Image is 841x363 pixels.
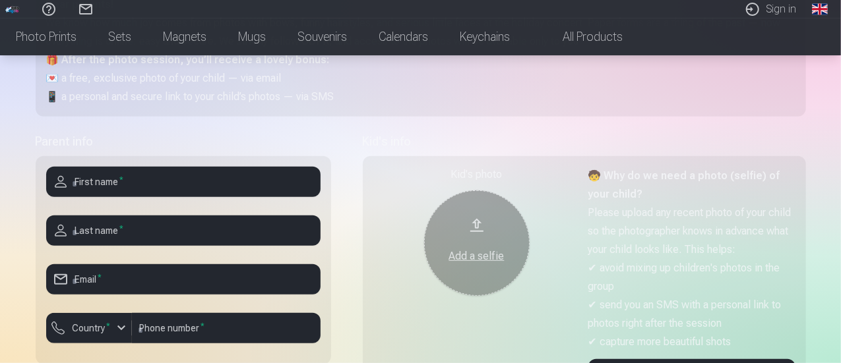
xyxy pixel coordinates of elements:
[526,18,639,55] a: All products
[437,248,516,264] div: Add a selfie
[282,18,363,55] a: Souvenirs
[588,204,795,259] p: Please upload any recent photo of your child so the photographer knows in advance what your child...
[147,18,222,55] a: Magnets
[363,18,444,55] a: Calendars
[67,321,116,335] label: Country
[588,169,780,200] strong: 🧒 Why do we need a photo (selfie) of your child?
[222,18,282,55] a: Mugs
[46,88,795,106] p: 📱 a personal and secure link to your child’s photos — via SMS
[36,132,331,151] h5: Parent info
[588,333,795,351] p: ✔ capture more beautiful shots
[46,53,330,66] strong: 🎁 After the photo session, you’ll receive a lovely bonus:
[46,69,795,88] p: 💌 a free, exclusive photo of your child — via email
[444,18,526,55] a: Keychains
[588,296,795,333] p: ✔ send you an SMS with a personal link to photos right after the session
[92,18,147,55] a: Sets
[588,259,795,296] p: ✔ avoid mixing up children's photos in the group
[363,132,806,151] h5: Kid's info
[373,167,580,182] div: Kid's photo
[5,5,20,13] img: /fa1
[46,313,132,343] button: Country*
[424,190,530,296] button: Add a selfie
